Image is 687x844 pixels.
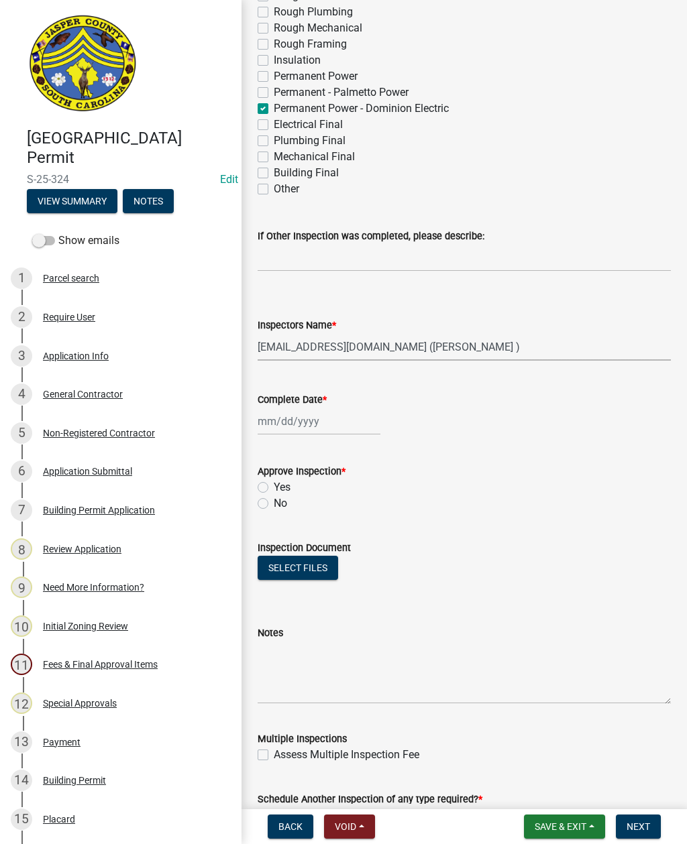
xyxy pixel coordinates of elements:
div: 1 [11,267,32,289]
div: 5 [11,422,32,444]
button: Select files [258,556,338,580]
span: Save & Exit [535,821,586,832]
div: 4 [11,383,32,405]
label: Inspectors Name [258,321,336,330]
div: Review Application [43,544,121,554]
button: Void [324,815,375,839]
div: 15 [11,808,32,830]
button: Save & Exit [524,815,605,839]
div: 12 [11,692,32,714]
label: Complete Date [258,396,327,405]
label: If Other Inspection was completed, please describe: [258,232,484,241]
label: Inspection Document [258,544,351,553]
label: Show emails [32,233,119,249]
div: 9 [11,577,32,598]
div: 3 [11,345,32,367]
a: Edit [220,173,238,186]
label: Rough Framing [274,36,347,52]
div: Building Permit [43,776,106,785]
label: Permanent - Palmetto Power [274,84,409,101]
label: Notes [258,629,283,638]
label: Other [274,181,299,197]
label: Approve Inspection [258,467,346,477]
label: Rough Plumbing [274,4,353,20]
label: Building Final [274,165,339,181]
div: Placard [43,815,75,824]
button: Next [616,815,661,839]
div: General Contractor [43,389,123,399]
label: Assess Multiple Inspection Fee [274,747,419,763]
div: Fees & Final Approval Items [43,660,158,669]
div: Parcel search [43,274,99,283]
div: 7 [11,499,32,521]
label: No [274,495,287,511]
div: Building Permit Application [43,505,155,515]
div: Application Submittal [43,467,132,476]
span: Void [335,821,356,832]
div: 14 [11,770,32,791]
div: 11 [11,654,32,675]
h4: [GEOGRAPHIC_DATA] Permit [27,129,231,168]
div: Non-Registered Contractor [43,428,155,438]
div: 8 [11,538,32,560]
div: 13 [11,731,32,753]
img: Jasper County, South Carolina [27,14,139,115]
label: Permanent Power [274,68,358,84]
span: S-25-324 [27,173,215,186]
label: Plumbing Final [274,133,346,149]
label: Multiple Inspections [258,735,347,744]
button: Back [268,815,313,839]
div: 6 [11,461,32,482]
label: Permanent Power - Dominion Electric [274,101,449,117]
div: 2 [11,306,32,328]
input: mm/dd/yyyy [258,408,380,435]
div: Special Approvals [43,699,117,708]
div: Need More Information? [43,583,144,592]
span: Next [627,821,650,832]
span: Back [278,821,303,832]
button: View Summary [27,189,117,213]
div: Application Info [43,351,109,361]
div: Initial Zoning Review [43,621,128,631]
wm-modal-confirm: Summary [27,196,117,207]
button: Notes [123,189,174,213]
label: Yes [274,479,290,495]
div: Require User [43,312,95,322]
label: Rough Mechanical [274,20,362,36]
wm-modal-confirm: Edit Application Number [220,173,238,186]
label: Insulation [274,52,321,68]
label: Mechanical Final [274,149,355,165]
label: Electrical Final [274,117,343,133]
div: 10 [11,615,32,637]
div: Payment [43,737,81,747]
label: Schedule Another Inspection of any type required? [258,795,482,804]
wm-modal-confirm: Notes [123,196,174,207]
